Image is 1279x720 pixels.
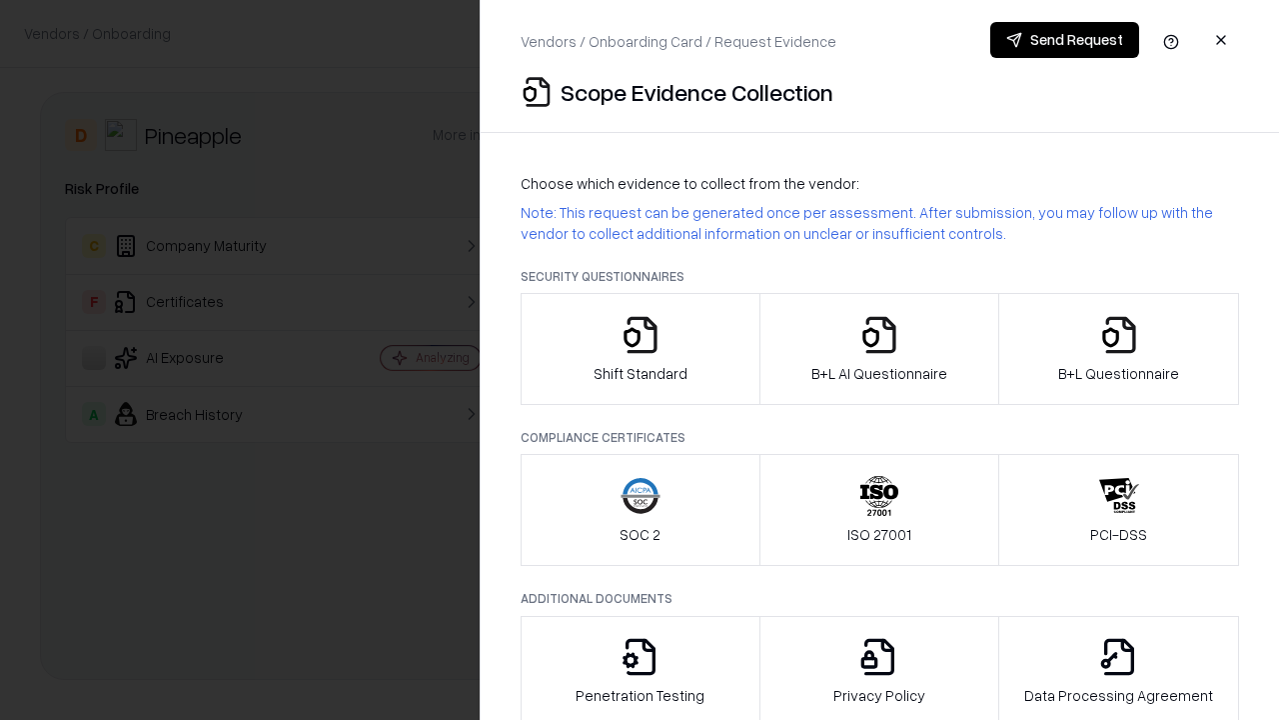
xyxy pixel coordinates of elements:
button: B+L Questionnaire [998,293,1239,405]
p: Scope Evidence Collection [561,76,833,108]
p: Shift Standard [594,363,687,384]
p: SOC 2 [620,524,660,545]
button: Shift Standard [521,293,760,405]
p: Security Questionnaires [521,268,1239,285]
p: ISO 27001 [847,524,911,545]
button: ISO 27001 [759,454,1000,566]
button: Send Request [990,22,1139,58]
p: B+L AI Questionnaire [811,363,947,384]
button: PCI-DSS [998,454,1239,566]
p: Penetration Testing [576,685,704,706]
p: Note: This request can be generated once per assessment. After submission, you may follow up with... [521,202,1239,244]
p: Data Processing Agreement [1024,685,1213,706]
p: PCI-DSS [1090,524,1147,545]
p: B+L Questionnaire [1058,363,1179,384]
p: Choose which evidence to collect from the vendor: [521,173,1239,194]
p: Compliance Certificates [521,429,1239,446]
button: B+L AI Questionnaire [759,293,1000,405]
button: SOC 2 [521,454,760,566]
p: Privacy Policy [833,685,925,706]
p: Vendors / Onboarding Card / Request Evidence [521,31,836,52]
p: Additional Documents [521,590,1239,607]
